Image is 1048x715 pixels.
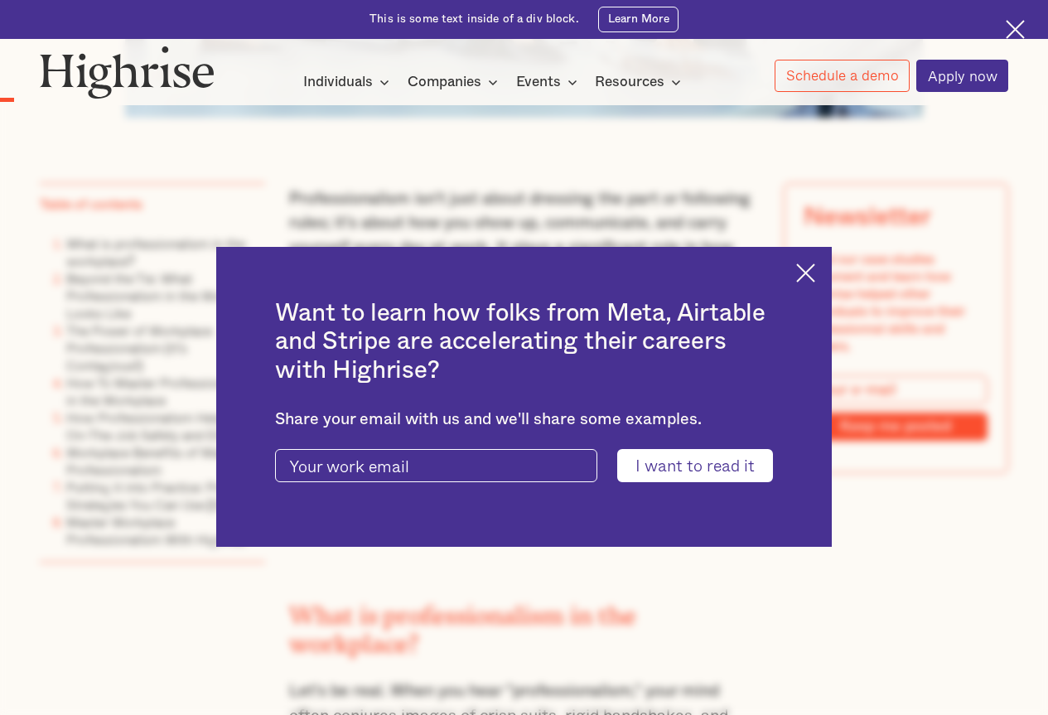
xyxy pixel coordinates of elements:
[1006,20,1025,39] img: Cross icon
[595,72,686,92] div: Resources
[775,60,910,92] a: Schedule a demo
[598,7,679,32] a: Learn More
[516,72,582,92] div: Events
[408,72,481,92] div: Companies
[275,299,772,384] h2: Want to learn how folks from Meta, Airtable and Stripe are accelerating their careers with Highrise?
[275,449,772,481] form: current-ascender-blog-article-modal-form
[369,12,579,27] div: This is some text inside of a div block.
[617,449,772,481] input: I want to read it
[40,46,215,99] img: Highrise logo
[408,72,503,92] div: Companies
[303,72,394,92] div: Individuals
[275,410,772,429] div: Share your email with us and we'll share some examples.
[595,72,664,92] div: Resources
[796,263,815,283] img: Cross icon
[275,449,596,481] input: Your work email
[516,72,561,92] div: Events
[916,60,1008,92] a: Apply now
[303,72,373,92] div: Individuals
